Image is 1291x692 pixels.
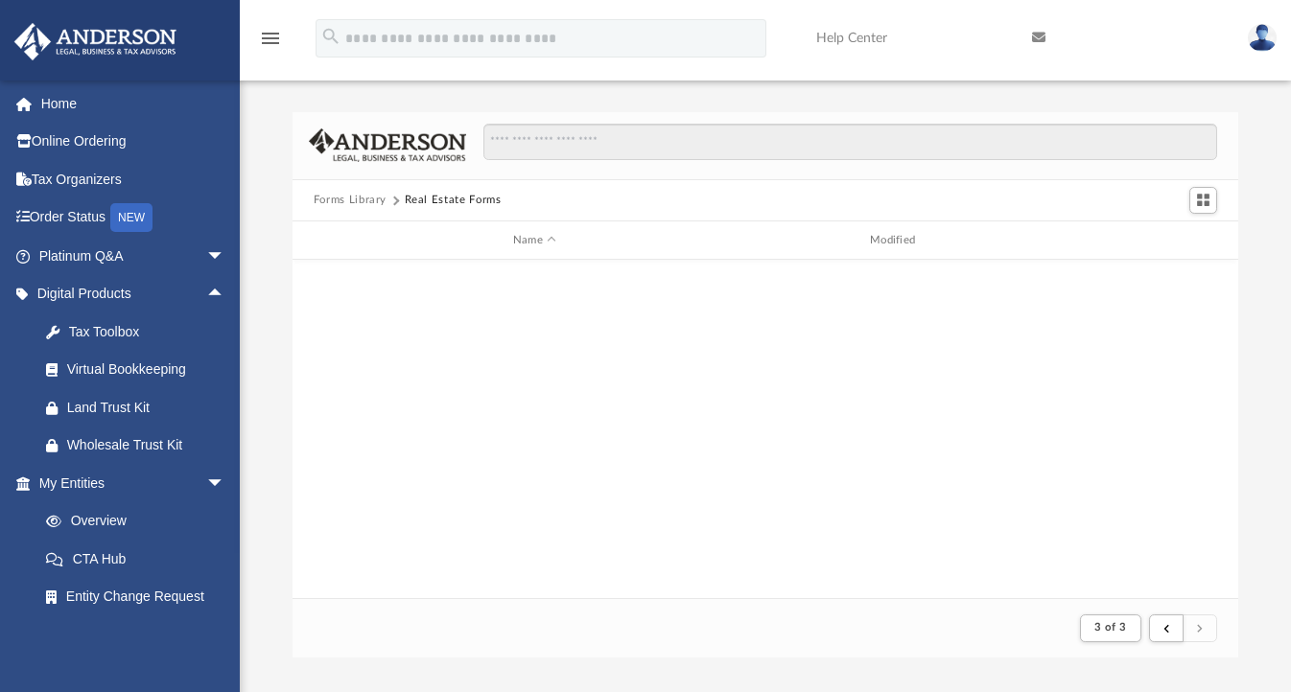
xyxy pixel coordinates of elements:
[357,232,711,249] div: Name
[1189,187,1218,214] button: Switch to Grid View
[27,502,254,541] a: Overview
[1081,232,1215,249] div: id
[314,192,387,209] button: Forms Library
[27,388,254,427] a: Land Trust Kit
[27,351,254,389] a: Virtual Bookkeeping
[13,198,254,238] a: Order StatusNEW
[259,36,282,50] a: menu
[259,27,282,50] i: menu
[206,275,245,314] span: arrow_drop_up
[405,192,502,209] button: Real Estate Forms
[13,84,254,123] a: Home
[27,540,254,578] a: CTA Hub
[27,312,254,351] a: Tax Toolbox
[67,433,230,457] div: Wholesale Trust Kit
[293,260,1238,598] div: grid
[301,232,349,249] div: id
[27,615,254,654] a: Binder Walkthrough
[13,123,254,161] a: Online Ordering
[13,464,254,502] a: My Entitiesarrow_drop_down
[110,203,153,232] div: NEW
[320,26,341,47] i: search
[719,232,1073,249] div: Modified
[13,160,254,198] a: Tax Organizers
[27,578,254,616] a: Entity Change Request
[206,237,245,276] span: arrow_drop_down
[67,320,230,344] div: Tax Toolbox
[67,358,230,381] div: Virtual Bookkeeping
[206,464,245,503] span: arrow_drop_down
[483,124,1218,160] input: Search files and folders
[13,237,254,275] a: Platinum Q&Aarrow_drop_down
[27,427,254,465] a: Wholesale Trust Kit
[1248,24,1277,52] img: User Pic
[13,275,254,313] a: Digital Productsarrow_drop_up
[1080,614,1140,641] button: 3 of 3
[67,396,230,420] div: Land Trust Kit
[9,23,182,60] img: Anderson Advisors Platinum Portal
